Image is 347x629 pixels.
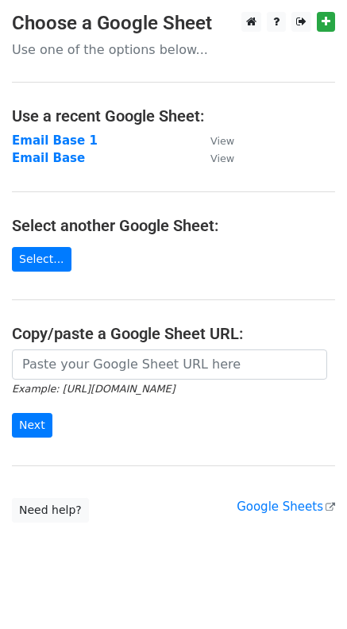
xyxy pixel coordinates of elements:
h4: Copy/paste a Google Sheet URL: [12,324,335,343]
a: Select... [12,247,71,272]
input: Paste your Google Sheet URL here [12,349,327,380]
a: Email Base 1 [12,133,98,148]
input: Next [12,413,52,438]
small: View [210,135,234,147]
h4: Select another Google Sheet: [12,216,335,235]
h4: Use a recent Google Sheet: [12,106,335,125]
a: Google Sheets [237,500,335,514]
a: View [195,151,234,165]
iframe: Chat Widget [268,553,347,629]
a: Email Base [12,151,85,165]
p: Use one of the options below... [12,41,335,58]
small: View [210,152,234,164]
a: View [195,133,234,148]
h3: Choose a Google Sheet [12,12,335,35]
small: Example: [URL][DOMAIN_NAME] [12,383,175,395]
a: Need help? [12,498,89,523]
